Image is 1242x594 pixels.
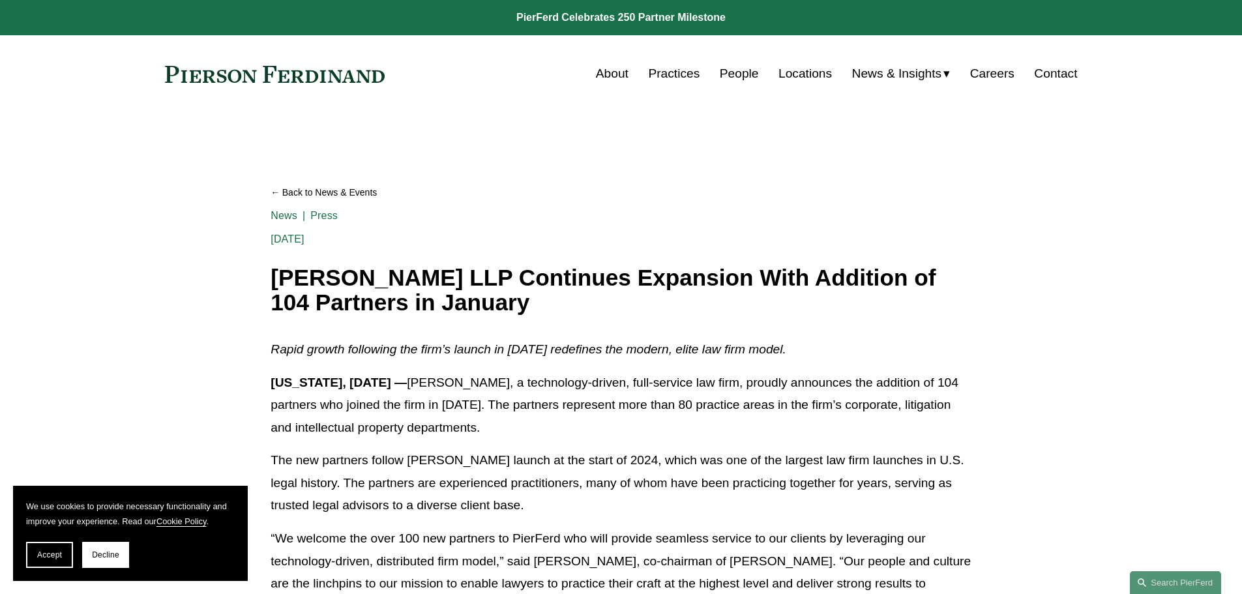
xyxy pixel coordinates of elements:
[37,550,62,559] span: Accept
[26,499,235,529] p: We use cookies to provide necessary functionality and improve your experience. Read our .
[648,61,700,86] a: Practices
[156,516,207,526] a: Cookie Policy
[852,63,942,85] span: News & Insights
[82,542,129,568] button: Decline
[271,181,971,204] a: Back to News & Events
[271,210,297,221] a: News
[271,449,971,517] p: The new partners follow [PERSON_NAME] launch at the start of 2024, which was one of the largest l...
[1034,61,1077,86] a: Contact
[596,61,628,86] a: About
[92,550,119,559] span: Decline
[271,372,971,439] p: [PERSON_NAME], a technology-driven, full-service law firm, proudly announces the addition of 104 ...
[852,61,951,86] a: folder dropdown
[271,233,304,245] span: [DATE]
[271,342,786,356] em: Rapid growth following the firm’s launch in [DATE] redefines the modern, elite law firm model.
[271,265,971,316] h1: [PERSON_NAME] LLP Continues Expansion With Addition of 104 Partners in January
[310,210,338,221] a: Press
[271,376,407,389] strong: [US_STATE], [DATE] —
[720,61,759,86] a: People
[970,61,1014,86] a: Careers
[1130,571,1221,594] a: Search this site
[13,486,248,581] section: Cookie banner
[778,61,832,86] a: Locations
[26,542,73,568] button: Accept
